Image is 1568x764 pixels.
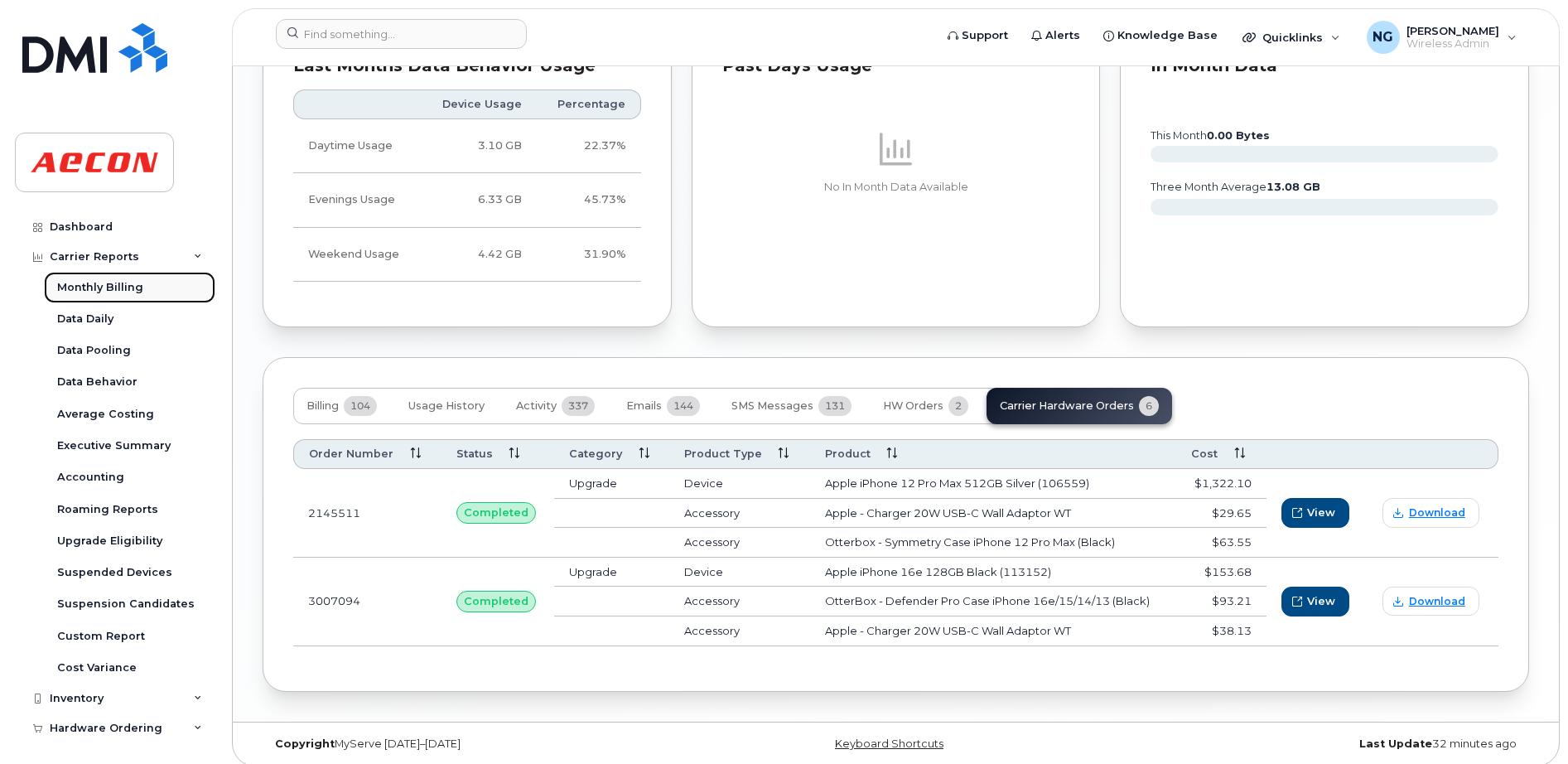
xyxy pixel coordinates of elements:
td: Apple - Charger 20W USB-C Wall Adaptor WT [810,617,1177,646]
a: Knowledge Base [1092,19,1229,52]
span: SMS Messages [731,399,813,413]
span: View [1307,505,1335,520]
td: $38.13 [1176,617,1266,646]
td: Accessory [669,499,810,529]
div: Last Months Data Behavior Usage [293,58,641,75]
td: Accessory [669,587,810,617]
div: Nicole Guida [1355,21,1528,54]
span: Category [569,447,622,462]
tspan: 0.00 Bytes [1207,129,1270,142]
td: 3.10 GB [421,119,537,173]
strong: Last Update [1359,737,1432,750]
td: 31.90% [537,228,641,282]
div: Quicklinks [1231,21,1352,54]
div: 32 minutes ago [1107,737,1529,751]
span: HW Orders [883,399,943,413]
th: Device Usage [421,89,537,119]
span: Knowledge Base [1117,27,1218,44]
td: Apple iPhone 16e 128GB Black (113152) [810,558,1177,588]
td: 45.73% [537,173,641,227]
span: Order Number [309,447,393,462]
a: Download [1382,587,1479,616]
td: Daytime Usage [293,119,421,173]
span: Billing [306,399,339,413]
span: [PERSON_NAME] [1406,24,1499,37]
span: Alerts [1045,27,1080,44]
span: 131 [818,396,852,416]
td: $63.55 [1176,528,1266,558]
td: $93.21 [1176,587,1266,617]
div: MyServe [DATE]–[DATE] [263,737,685,751]
span: Product Type [684,447,762,462]
text: this month [1150,129,1270,142]
td: 6.33 GB [421,173,537,227]
td: $1,322.10 [1176,469,1266,499]
tspan: 13.08 GB [1266,181,1320,193]
span: Quicklinks [1262,31,1323,44]
span: View [1307,593,1335,609]
span: 337 [562,396,595,416]
a: Keyboard Shortcuts [835,737,943,750]
th: Percentage [537,89,641,119]
td: $29.65 [1176,499,1266,529]
span: Usage History [408,399,485,413]
td: Weekend Usage [293,228,421,282]
text: three month average [1150,181,1320,193]
div: Past Days Usage [722,58,1070,75]
span: Status [456,447,493,462]
span: Cost [1191,447,1218,462]
td: Apple iPhone 12 Pro Max 512GB Silver (106559) [810,469,1177,499]
span: Download [1409,594,1465,609]
td: $153.68 [1176,558,1266,588]
span: 2 [948,396,968,416]
td: Accessory [669,617,810,646]
span: Download [1409,505,1465,520]
td: Device [669,469,810,499]
a: Alerts [1020,19,1092,52]
td: 2145511 [293,469,441,558]
a: Support [936,19,1020,52]
td: Evenings Usage [293,173,421,227]
div: In Month Data [1151,58,1498,75]
td: OtterBox - Defender Pro Case iPhone 16e/15/14/13 (Black) [810,587,1177,617]
td: 22.37% [537,119,641,173]
td: Accessory [669,528,810,558]
span: Completed [464,593,528,609]
td: 3007094 [293,558,441,646]
strong: Copyright [275,737,335,750]
td: Upgrade [554,558,669,588]
span: Emails [626,399,662,413]
td: Otterbox - Symmetry Case iPhone 12 Pro Max (Black) [810,528,1177,558]
span: Completed [464,505,528,520]
span: 104 [344,396,377,416]
tr: Friday from 6:00pm to Monday 8:00am [293,228,641,282]
button: View [1281,498,1349,528]
td: Upgrade [554,469,669,499]
p: No In Month Data Available [722,180,1070,195]
td: 4.42 GB [421,228,537,282]
td: Device [669,558,810,588]
span: Support [962,27,1008,44]
tr: Weekdays from 6:00pm to 8:00am [293,173,641,227]
a: Download [1382,498,1479,527]
span: Activity [516,399,557,413]
button: View [1281,587,1349,617]
input: Find something... [276,19,527,49]
td: Apple - Charger 20W USB-C Wall Adaptor WT [810,499,1177,529]
span: Wireless Admin [1406,37,1499,51]
span: NG [1373,27,1393,47]
span: 144 [667,396,700,416]
span: Product [825,447,871,462]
